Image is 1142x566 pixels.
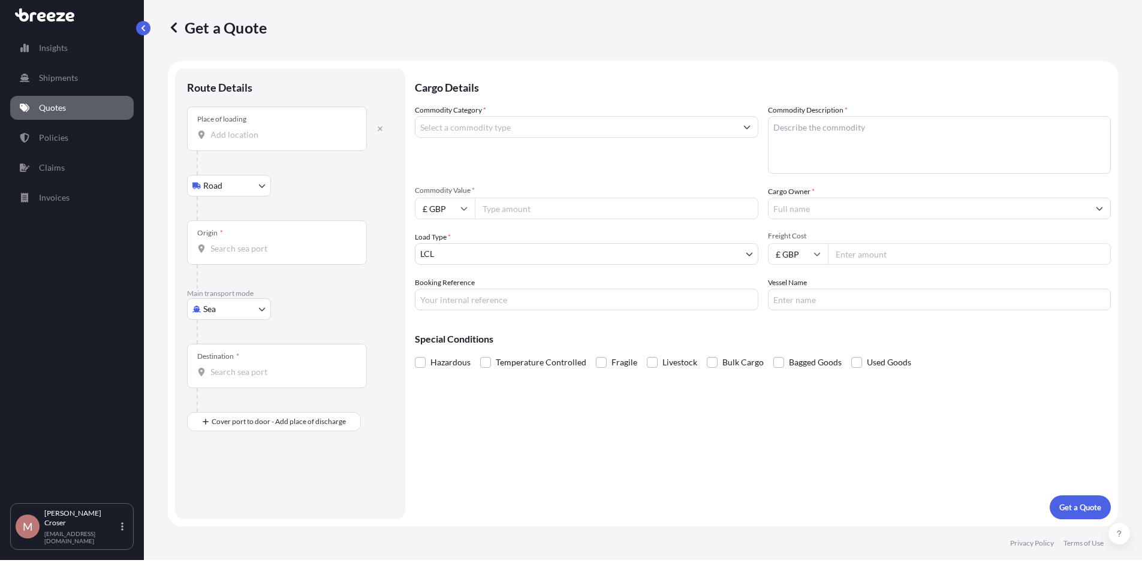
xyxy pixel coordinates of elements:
[415,334,1111,344] p: Special Conditions
[1063,538,1104,548] a: Terms of Use
[10,66,134,90] a: Shipments
[430,353,471,371] span: Hazardous
[496,353,586,371] span: Temperature Controlled
[415,116,736,138] input: Select a commodity type
[39,42,68,54] p: Insights
[210,366,352,378] input: Destination
[768,104,848,116] label: Commodity Description
[23,520,33,532] span: M
[197,114,246,124] div: Place of loading
[10,126,134,150] a: Policies
[768,277,807,289] label: Vessel Name
[415,231,451,243] span: Load Type
[212,416,346,428] span: Cover port to door - Add place of discharge
[415,289,758,310] input: Your internal reference
[768,231,1111,241] span: Freight Cost
[768,289,1111,310] input: Enter name
[415,243,758,265] button: LCL
[39,192,70,204] p: Invoices
[197,228,223,238] div: Origin
[10,36,134,60] a: Insights
[722,353,764,371] span: Bulk Cargo
[10,186,134,210] a: Invoices
[203,303,216,315] span: Sea
[611,353,637,371] span: Fragile
[475,198,758,219] input: Type amount
[415,277,475,289] label: Booking Reference
[187,175,271,196] button: Select transport
[1089,198,1110,219] button: Show suggestions
[187,80,252,95] p: Route Details
[39,132,68,144] p: Policies
[768,186,815,198] label: Cargo Owner
[867,353,911,371] span: Used Goods
[1010,538,1054,548] a: Privacy Policy
[420,248,434,260] span: LCL
[828,243,1111,265] input: Enter amount
[187,289,393,298] p: Main transport mode
[415,68,1111,104] p: Cargo Details
[187,298,271,320] button: Select transport
[10,156,134,180] a: Claims
[1059,501,1101,513] p: Get a Quote
[197,352,239,361] div: Destination
[39,162,65,174] p: Claims
[415,104,486,116] label: Commodity Category
[210,129,352,141] input: Place of loading
[168,18,267,37] p: Get a Quote
[39,72,78,84] p: Shipments
[415,186,758,195] span: Commodity Value
[210,243,352,255] input: Origin
[44,530,119,544] p: [EMAIL_ADDRESS][DOMAIN_NAME]
[39,102,66,114] p: Quotes
[44,509,119,528] p: [PERSON_NAME] Croser
[10,96,134,120] a: Quotes
[187,412,361,431] button: Cover port to door - Add place of discharge
[662,353,697,371] span: Livestock
[769,198,1089,219] input: Full name
[1050,495,1111,519] button: Get a Quote
[203,180,222,192] span: Road
[789,353,842,371] span: Bagged Goods
[736,116,758,138] button: Show suggestions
